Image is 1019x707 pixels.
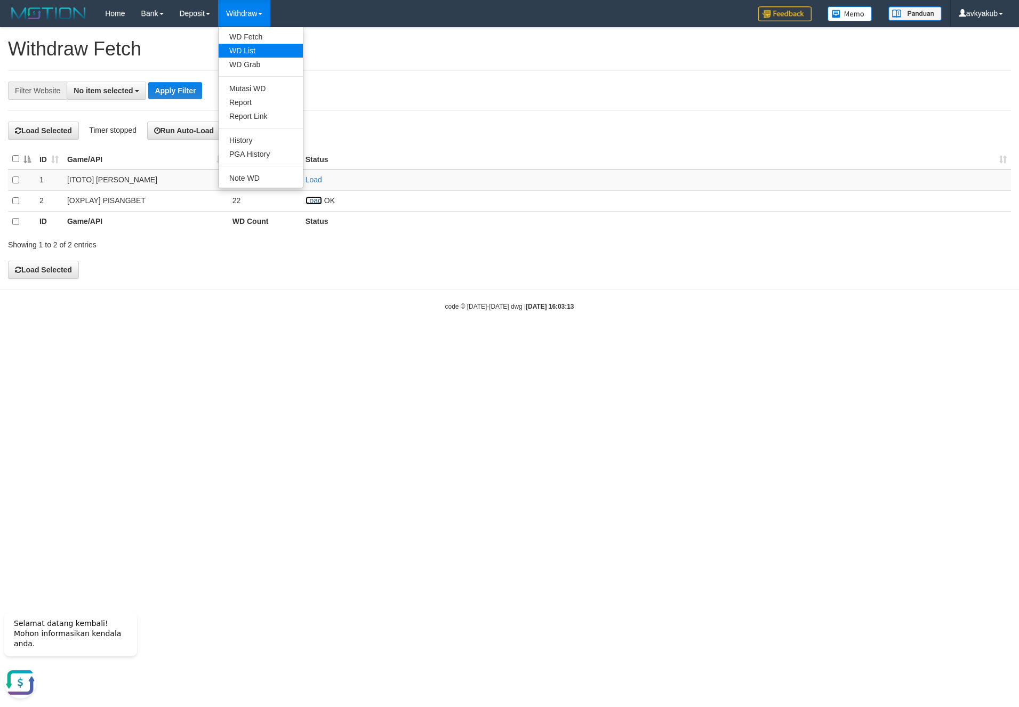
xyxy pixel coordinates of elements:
[232,196,241,205] span: 22
[219,58,303,71] a: WD Grab
[219,171,303,185] a: Note WD
[445,303,574,310] small: code © [DATE]-[DATE] dwg |
[8,122,79,140] button: Load Selected
[219,109,303,123] a: Report Link
[63,149,228,170] th: Game/API: activate to sort column ascending
[35,211,63,231] th: ID
[219,147,303,161] a: PGA History
[758,6,812,21] img: Feedback.jpg
[324,196,335,205] span: OK
[35,170,63,190] td: 1
[8,82,67,100] div: Filter Website
[219,82,303,95] a: Mutasi WD
[89,126,137,134] span: Timer stopped
[67,82,146,100] button: No item selected
[63,190,228,211] td: [OXPLAY] PISANGBET
[35,149,63,170] th: ID: activate to sort column ascending
[228,211,301,231] th: WD Count
[63,170,228,190] td: [ITOTO] [PERSON_NAME]
[4,57,36,89] button: Open LiveChat chat widget
[219,95,303,109] a: Report
[14,10,121,38] span: Selamat datang kembali! Mohon informasikan kendala anda.
[148,82,202,99] button: Apply Filter
[219,133,303,147] a: History
[306,196,322,205] a: Load
[8,261,79,279] button: Load Selected
[8,235,416,250] div: Showing 1 to 2 of 2 entries
[526,303,574,310] strong: [DATE] 16:03:13
[8,38,1011,60] h1: Withdraw Fetch
[219,30,303,44] a: WD Fetch
[147,122,221,140] button: Run Auto-Load
[8,5,89,21] img: MOTION_logo.png
[828,6,872,21] img: Button%20Memo.svg
[219,44,303,58] a: WD List
[74,86,133,95] span: No item selected
[888,6,942,21] img: panduan.png
[63,211,228,231] th: Game/API
[301,211,1011,231] th: Status
[306,175,322,184] a: Load
[301,149,1011,170] th: Status: activate to sort column ascending
[35,190,63,211] td: 2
